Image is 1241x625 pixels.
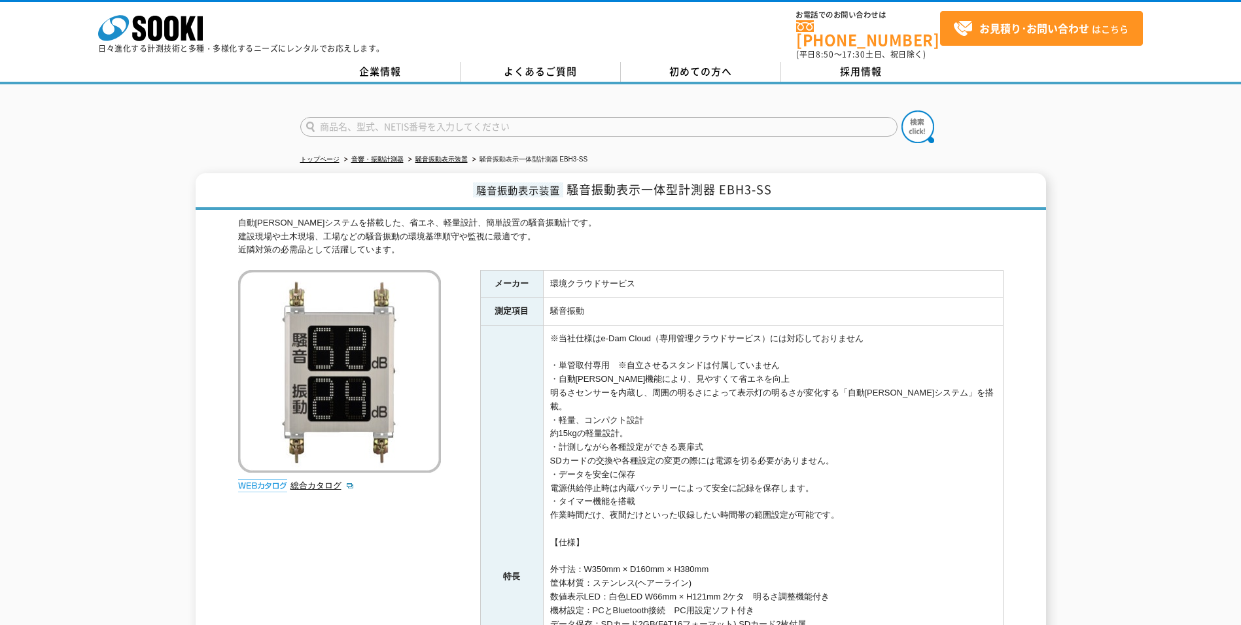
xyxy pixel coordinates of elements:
[796,11,940,19] span: お電話でのお問い合わせは
[300,62,461,82] a: 企業情報
[940,11,1143,46] a: お見積り･お問い合わせはこちら
[543,298,1003,326] td: 騒音振動
[842,48,865,60] span: 17:30
[953,19,1128,39] span: はこちら
[238,479,287,492] img: webカタログ
[669,64,732,78] span: 初めての方へ
[300,117,898,137] input: 商品名、型式、NETIS番号を入力してください
[473,182,563,197] span: 騒音振動表示装置
[796,48,926,60] span: (平日 ～ 土日、祝日除く)
[480,298,543,326] th: 測定項目
[621,62,781,82] a: 初めての方へ
[351,156,404,163] a: 音響・振動計測器
[461,62,621,82] a: よくあるご質問
[781,62,941,82] a: 採用情報
[480,271,543,298] th: メーカー
[415,156,468,163] a: 騒音振動表示装置
[290,481,355,490] a: 総合カタログ
[543,271,1003,298] td: 環境クラウドサービス
[979,20,1089,36] strong: お見積り･お問い合わせ
[98,44,385,52] p: 日々進化する計測技術と多種・多様化するニーズにレンタルでお応えします。
[816,48,834,60] span: 8:50
[300,156,340,163] a: トップページ
[238,270,441,473] img: 騒音振動表示一体型計測器 EBH3-SS
[470,153,588,167] li: 騒音振動表示一体型計測器 EBH3-SS
[901,110,934,143] img: btn_search.png
[238,216,1004,257] div: 自動[PERSON_NAME]システムを搭載した、省エネ、軽量設計、簡単設置の騒音振動計です。 建設現場や土木現場、工場などの騒音振動の環境基準順守や監視に最適です。 近隣対策の必需品として活躍...
[567,180,772,198] span: 騒音振動表示一体型計測器 EBH3-SS
[796,20,940,47] a: [PHONE_NUMBER]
